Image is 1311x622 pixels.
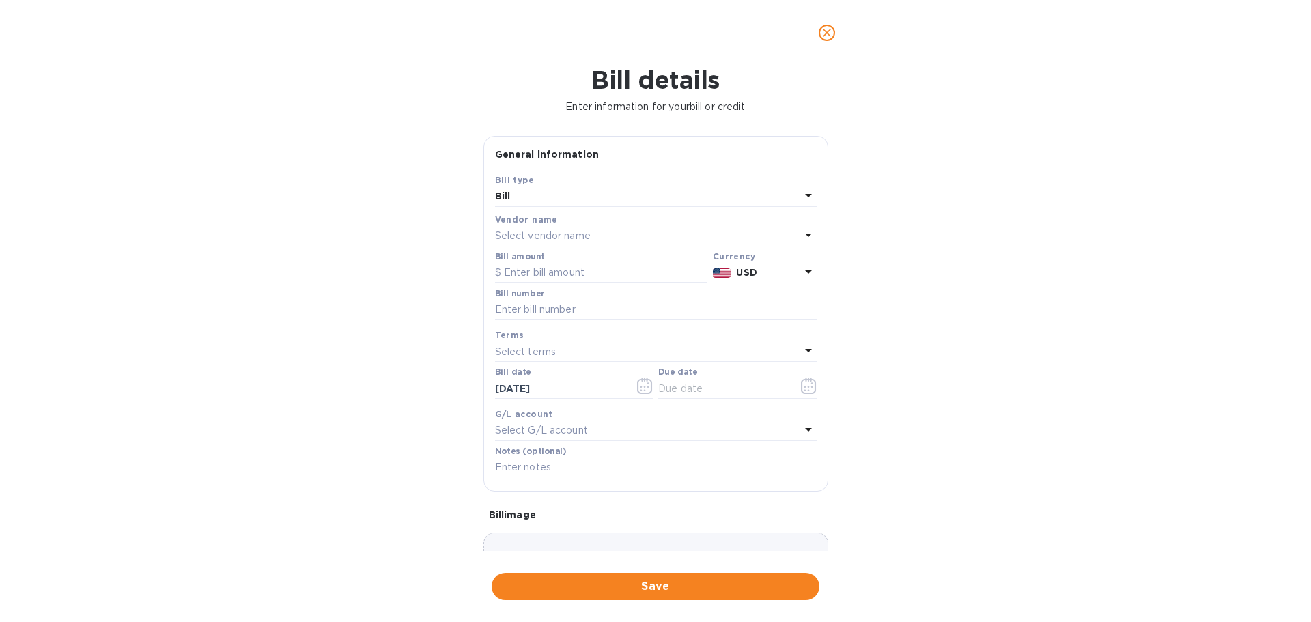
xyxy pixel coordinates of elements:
[495,447,567,455] label: Notes (optional)
[495,149,600,160] b: General information
[492,573,819,600] button: Save
[11,100,1300,114] p: Enter information for your bill or credit
[713,251,755,261] b: Currency
[495,175,535,185] b: Bill type
[658,369,697,377] label: Due date
[736,267,757,278] b: USD
[495,378,624,399] input: Select date
[495,369,531,377] label: Bill date
[495,253,544,261] label: Bill amount
[495,190,511,201] b: Bill
[495,423,588,438] p: Select G/L account
[713,268,731,278] img: USD
[495,289,544,298] label: Bill number
[495,457,817,478] input: Enter notes
[495,345,556,359] p: Select terms
[810,16,843,49] button: close
[495,330,524,340] b: Terms
[503,578,808,595] span: Save
[495,409,553,419] b: G/L account
[11,66,1300,94] h1: Bill details
[489,508,823,522] p: Bill image
[658,378,787,399] input: Due date
[495,214,558,225] b: Vendor name
[495,229,591,243] p: Select vendor name
[495,263,707,283] input: $ Enter bill amount
[495,300,817,320] input: Enter bill number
